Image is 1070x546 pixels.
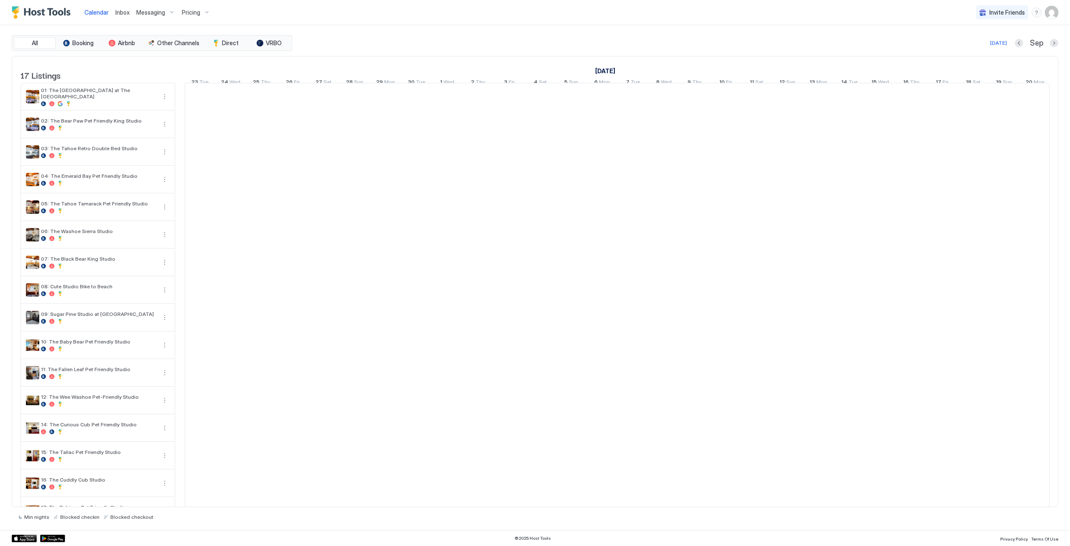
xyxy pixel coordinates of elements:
span: Blocked checkin [60,514,99,520]
div: listing image [26,338,39,352]
span: 26 [286,79,293,87]
div: menu [160,395,170,405]
span: 7 [626,79,629,87]
span: Direct [222,39,239,47]
span: Wed [443,79,454,87]
span: 15 [871,79,877,87]
a: Host Tools Logo [12,6,74,19]
span: Mon [384,79,395,87]
span: 3 [504,79,507,87]
a: October 2, 2025 [469,77,487,89]
button: Booking [57,37,99,49]
span: Sun [1003,79,1012,87]
span: Thu [692,79,702,87]
span: Wed [229,79,240,87]
a: October 13, 2025 [808,77,829,89]
button: More options [160,506,170,516]
span: 04: The Emerald Bay Pet Friendly Studio [41,173,156,179]
a: September 23, 2025 [189,77,211,89]
div: listing image [26,118,39,131]
span: 20 [1026,79,1032,87]
a: October 4, 2025 [532,77,549,89]
a: September 27, 2025 [313,77,334,89]
span: Mon [1034,79,1045,87]
div: listing image [26,421,39,435]
div: menu [160,285,170,295]
div: menu [160,174,170,185]
button: Other Channels [144,37,203,49]
a: September 26, 2025 [284,77,302,89]
span: 01: The [GEOGRAPHIC_DATA] at The [GEOGRAPHIC_DATA] [41,87,156,100]
a: Terms Of Use [1031,534,1058,543]
button: All [14,37,56,49]
div: listing image [26,366,39,379]
span: Fri [943,79,948,87]
a: Privacy Policy [1000,534,1028,543]
button: More options [160,174,170,185]
span: VRBO [266,39,282,47]
a: October 20, 2025 [1024,77,1047,89]
span: Other Channels [157,39,199,47]
span: Min nights [24,514,49,520]
span: 28 [346,79,353,87]
span: Thu [261,79,270,87]
a: September 29, 2025 [374,77,397,89]
button: [DATE] [989,38,1008,48]
a: October 19, 2025 [994,77,1014,89]
span: 27 [316,79,322,87]
span: Tue [848,79,858,87]
div: menu [160,92,170,102]
span: 9 [688,79,691,87]
button: Next month [1050,39,1058,47]
a: Google Play Store [40,535,65,542]
button: More options [160,92,170,102]
button: Airbnb [101,37,143,49]
span: All [32,39,38,47]
a: October 18, 2025 [964,77,983,89]
span: Tue [199,79,209,87]
span: Blocked checkout [110,514,153,520]
span: 14: The Curious Cub Pet Friendly Studio [41,421,156,428]
div: listing image [26,504,39,518]
span: 08: Cute Studio Bike to Beach [41,283,156,290]
span: Terms Of Use [1031,536,1058,541]
button: More options [160,257,170,267]
a: October 3, 2025 [502,77,517,89]
div: [DATE] [990,39,1007,47]
span: 06: The Washoe Sierra Studio [41,228,156,234]
div: App Store [12,535,37,542]
span: Fri [726,79,732,87]
span: Thu [476,79,485,87]
div: menu [160,368,170,378]
button: More options [160,423,170,433]
span: 24 [221,79,228,87]
div: listing image [26,145,39,159]
a: October 15, 2025 [869,77,891,89]
div: menu [160,257,170,267]
span: 17: The Rubicon Pet Friendly Studio [41,504,156,510]
a: September 25, 2025 [251,77,273,89]
span: 03: The Tahoe Retro Double Bed Studio [41,145,156,151]
a: October 1, 2025 [593,65,617,77]
button: More options [160,230,170,240]
span: Mon [816,79,827,87]
span: 2 [471,79,474,87]
span: Sun [786,79,795,87]
span: Sun [354,79,363,87]
span: Messaging [136,9,165,16]
div: menu [160,506,170,516]
div: menu [160,340,170,350]
div: listing image [26,283,39,297]
a: October 7, 2025 [624,77,642,89]
span: Mon [599,79,610,87]
div: listing image [26,173,39,186]
span: 29 [376,79,383,87]
span: 14 [841,79,847,87]
span: 23 [191,79,198,87]
span: 30 [408,79,415,87]
div: menu [160,423,170,433]
span: 6 [594,79,598,87]
a: October 14, 2025 [839,77,860,89]
button: More options [160,285,170,295]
